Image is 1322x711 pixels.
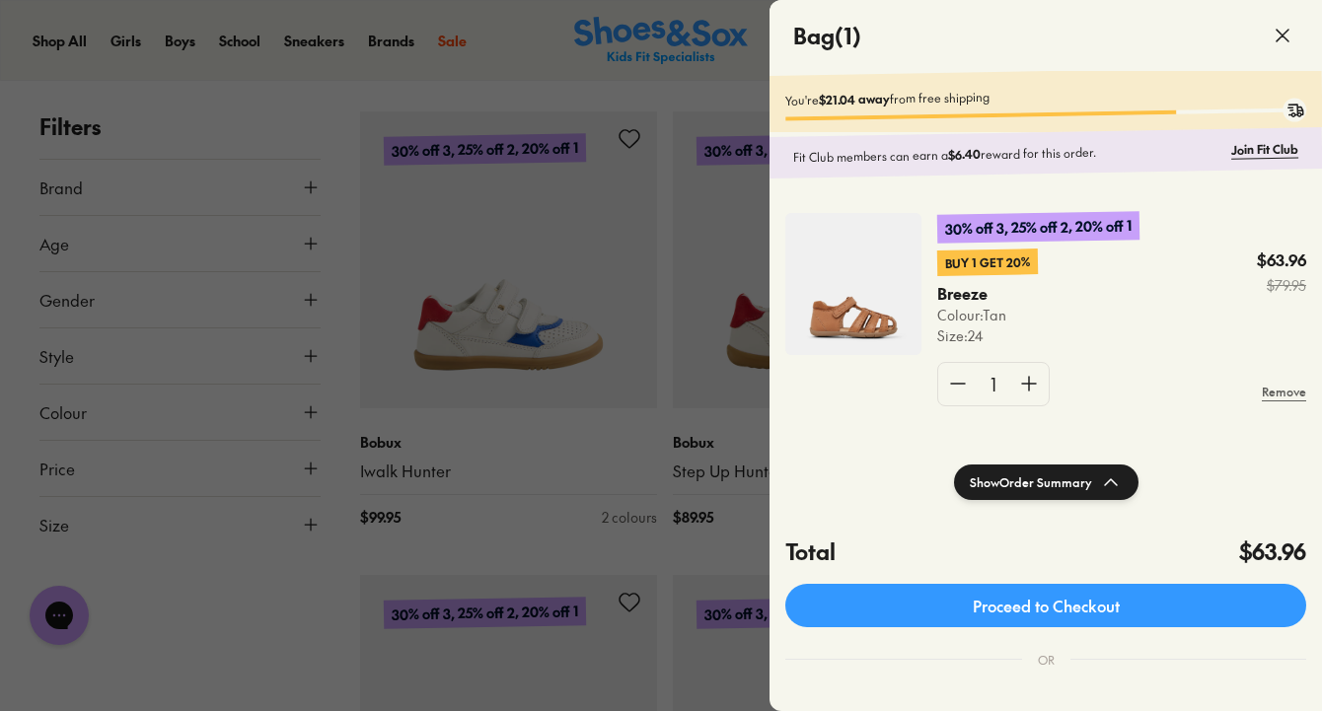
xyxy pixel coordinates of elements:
[785,584,1306,627] a: Proceed to Checkout
[954,464,1138,500] button: ShowOrder Summary
[937,325,1038,346] p: Size : 24
[937,211,1139,244] p: 30% off 3, 25% off 2, 20% off 1
[1022,635,1070,684] div: OR
[785,535,836,568] h4: Total
[1231,140,1298,159] a: Join Fit Club
[937,305,1038,325] p: Colour: Tan
[978,363,1009,405] div: 1
[937,249,1038,276] p: Buy 1 Get 20%
[1257,275,1306,296] s: $79.95
[1239,535,1306,568] h4: $63.96
[10,7,69,66] button: Gorgias live chat
[948,146,981,163] b: $6.40
[785,82,1306,108] p: You're from free shipping
[937,283,1018,305] p: Breeze
[785,213,921,355] img: 4-472949.jpg
[793,20,861,52] h4: Bag ( 1 )
[793,141,1223,167] p: Fit Club members can earn a reward for this order.
[819,91,890,107] b: $21.04 away
[1257,249,1306,271] p: $63.96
